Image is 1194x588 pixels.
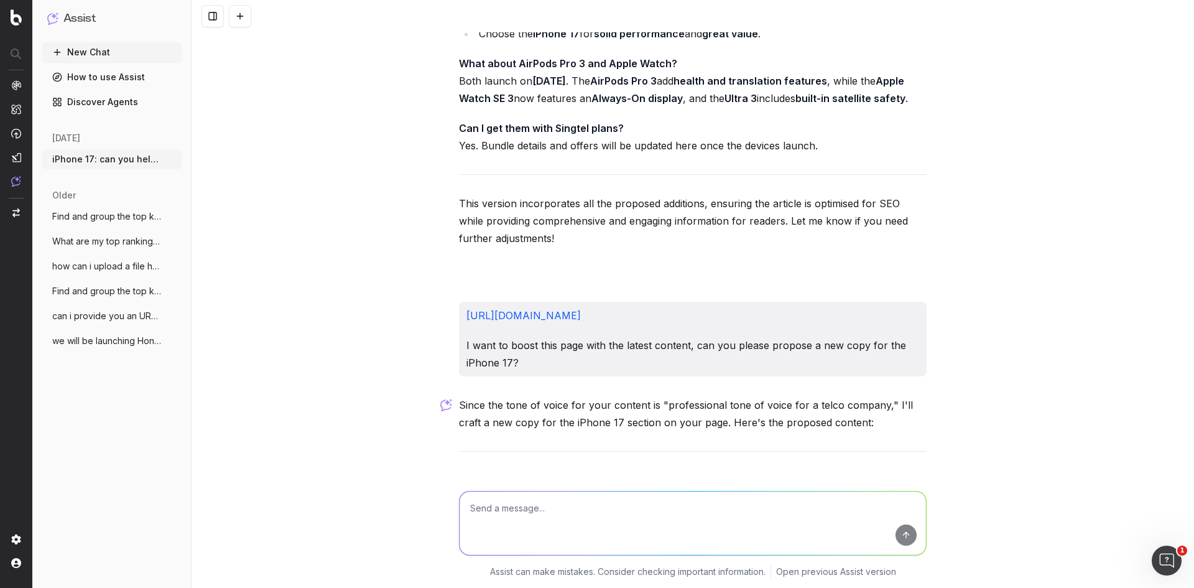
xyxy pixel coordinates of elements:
button: Find and group the top keywords for http [42,281,182,301]
p: Both launch on . The add , while the now features an , and the includes . [459,55,927,107]
span: we will be launching Honor Magic7 Pro so [52,335,162,347]
strong: solid performance [594,27,685,40]
img: My account [11,558,21,568]
img: Assist [11,176,21,187]
span: how can i upload a file here? [52,260,162,273]
span: iPhone 17: can you help me see if this b [52,153,162,166]
a: Discover Agents [42,92,182,112]
p: I want to boost this page with the latest content, can you please propose a new copy for the iPho... [466,337,919,371]
strong: AirPods Pro 3 [590,75,657,87]
h1: Assist [63,10,96,27]
button: Assist [47,10,177,27]
strong: Ultra 3 [724,92,757,105]
iframe: Intercom live chat [1152,546,1182,576]
strong: Always-On display [591,92,683,105]
span: Find and group the top keywords for ipho [52,210,162,223]
img: Analytics [11,80,21,90]
strong: What about AirPods Pro 3 and Apple Watch? [459,57,677,70]
button: iPhone 17: can you help me see if this b [42,149,182,169]
button: New Chat [42,42,182,62]
strong: health and translation features [673,75,827,87]
img: Switch project [12,208,20,217]
img: Activation [11,128,21,139]
p: This version incorporates all the proposed additions, ensuring the article is optimised for SEO w... [459,195,927,247]
button: how can i upload a file here? [42,256,182,276]
p: Since the tone of voice for your content is "professional tone of voice for a telco company," I'l... [459,396,927,431]
strong: great value [702,27,758,40]
strong: [DATE] [532,75,566,87]
span: What are my top ranking pages? [52,235,162,248]
span: 1 [1177,546,1187,556]
img: Studio [11,152,21,162]
img: Setting [11,534,21,544]
span: can i provide you an URL and you tell me [52,310,162,322]
span: Find and group the top keywords for http [52,285,162,297]
button: we will be launching Honor Magic7 Pro so [42,331,182,351]
p: Yes. Bundle details and offers will be updated here once the devices launch. [459,119,927,154]
button: can i provide you an URL and you tell me [42,306,182,326]
li: Choose the for and . [475,25,927,42]
strong: Can I get them with Singtel plans? [459,122,624,134]
img: Botify assist logo [440,399,452,411]
a: How to use Assist [42,67,182,87]
strong: iPhone 17 [533,27,580,40]
img: Botify logo [11,9,22,26]
strong: Introducing the iPhone 17 Series: Power Meets Elegance [459,474,800,489]
p: Assist can make mistakes. Consider checking important information. [490,566,766,578]
a: [URL][DOMAIN_NAME] [466,309,581,322]
img: Intelligence [11,104,21,114]
span: [DATE] [52,132,80,144]
span: older [52,189,76,202]
button: What are my top ranking pages? [42,231,182,251]
strong: built-in satellite safety [795,92,905,105]
button: Find and group the top keywords for ipho [42,207,182,226]
img: Assist [47,12,58,24]
a: Open previous Assist version [776,566,896,578]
